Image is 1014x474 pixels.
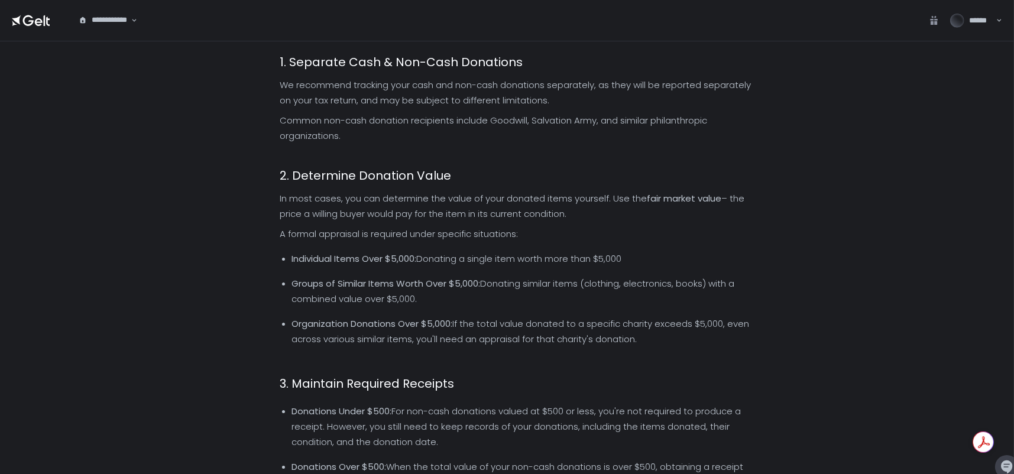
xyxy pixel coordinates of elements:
[280,167,452,184] strong: 2. Determine Donation Value
[280,191,753,222] p: In most cases, you can determine the value of your donated items yourself. Use the – the price a ...
[292,405,392,417] strong: Donations Under $500:
[292,246,753,271] li: Donating a single item worth more than $5,000
[280,54,523,70] strong: 1. Separate Cash & Non-Cash Donations
[280,226,753,242] p: A formal appraisal is required under specific situations:
[292,311,753,352] li: If the total value donated to a specific charity exceeds $5,000, even across various similar item...
[280,77,753,108] p: We recommend tracking your cash and non-cash donations separately, as they will be reported separ...
[79,25,130,37] input: Search for option
[280,113,753,144] p: Common non-cash donation recipients include Goodwill, Salvation Army, and similar philanthropic o...
[292,252,417,265] strong: Individual Items Over $5,000:
[292,271,753,311] li: Donating similar items (clothing, electronics, books) with a combined value over $5,000.
[280,375,455,392] strong: 3. Maintain Required Receipts
[292,277,481,290] strong: Groups of Similar Items Worth Over $5,000:
[71,8,137,33] div: Search for option
[292,399,753,454] li: For non-cash donations valued at $500 or less, you're not required to produce a receipt. However,...
[647,192,722,204] strong: fair market value
[292,317,453,330] strong: Organization Donations Over $5,000:
[292,460,387,473] strong: Donations Over $500:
